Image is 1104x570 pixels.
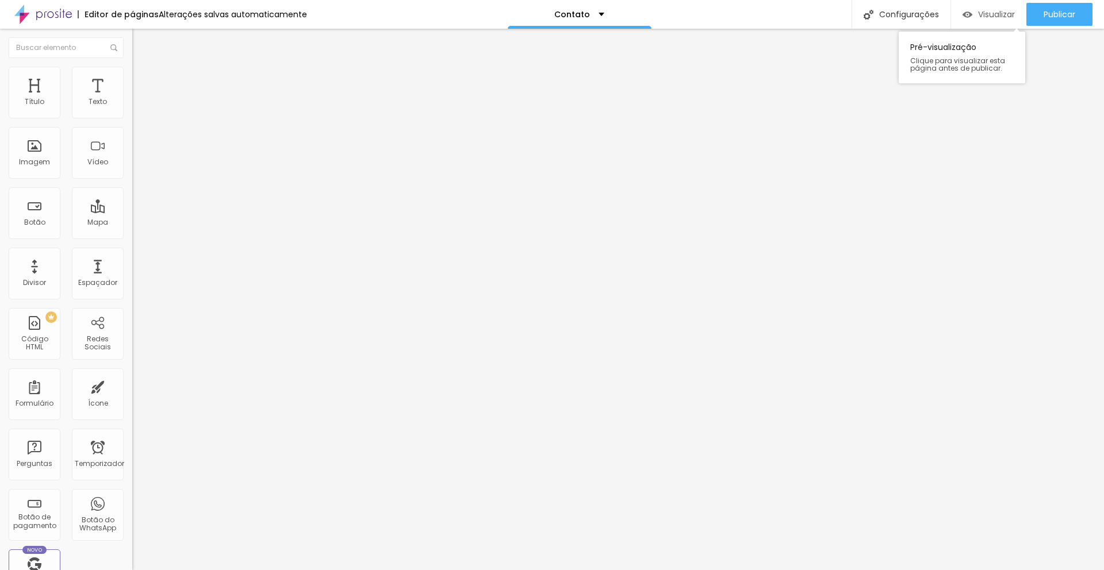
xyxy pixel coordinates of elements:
img: Ícone [864,10,873,20]
font: Botão do WhatsApp [79,515,116,533]
img: view-1.svg [963,10,972,20]
font: Clique para visualizar esta página antes de publicar. [910,56,1005,73]
button: Publicar [1026,3,1092,26]
font: Ícone [88,398,108,408]
font: Código HTML [21,334,48,352]
font: Texto [89,97,107,106]
font: Alterações salvas automaticamente [159,9,307,20]
iframe: Editor [132,29,1104,570]
font: Botão de pagamento [13,512,56,530]
button: Visualizar [951,3,1026,26]
font: Novo [27,546,43,553]
img: Ícone [110,44,117,51]
font: Título [25,97,44,106]
font: Temporizador [75,459,124,468]
font: Botão [24,217,45,227]
font: Divisor [23,278,46,287]
font: Espaçador [78,278,117,287]
font: Imagem [19,157,50,167]
font: Mapa [87,217,108,227]
font: Vídeo [87,157,108,167]
font: Publicar [1044,9,1075,20]
font: Visualizar [978,9,1015,20]
input: Buscar elemento [9,37,124,58]
font: Formulário [16,398,53,408]
font: Configurações [879,9,939,20]
font: Perguntas [17,459,52,468]
font: Editor de páginas [85,9,159,20]
font: Contato [554,9,590,20]
font: Redes Sociais [85,334,111,352]
font: Pré-visualização [910,41,976,53]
